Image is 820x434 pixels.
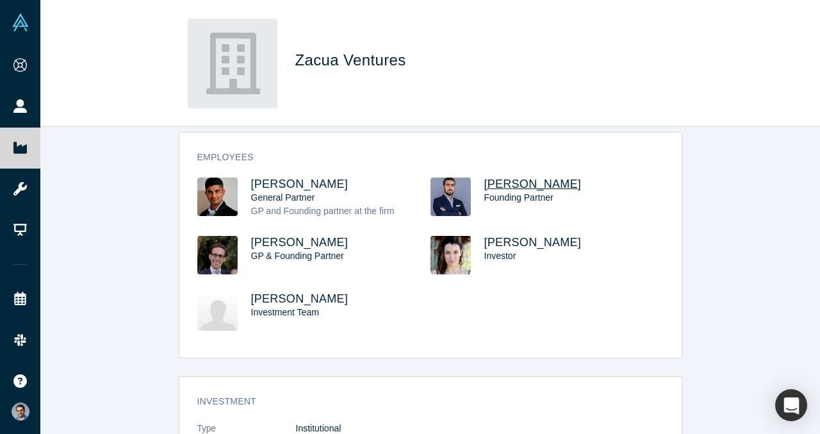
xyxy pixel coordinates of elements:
[251,192,315,203] span: General Partner
[484,178,582,190] a: [PERSON_NAME]
[484,236,582,249] a: [PERSON_NAME]
[295,51,411,69] span: Zacua Ventures
[430,236,471,274] img: Victoria Smith's Profile Image
[251,236,348,249] a: [PERSON_NAME]
[197,178,238,216] img: Vivin Hegde's Profile Image
[12,403,29,421] img: VP Singh's Account
[251,178,348,190] a: [PERSON_NAME]
[197,395,646,408] h3: Investment
[197,292,238,331] img: Madhurima Manchala's Profile Image
[484,192,553,203] span: Founding Partner
[12,13,29,31] img: Alchemist Vault Logo
[251,307,319,317] span: Investment Team
[484,251,516,261] span: Investor
[197,236,238,274] img: Juan Nieto's Profile Image
[251,251,344,261] span: GP & Founding Partner
[430,178,471,216] img: Mauricio Tessi Weiss's Profile Image
[197,151,646,164] h3: Employees
[251,206,395,216] span: GP and Founding partner at the firm
[188,19,277,108] img: Zacua Ventures's Logo
[251,292,348,305] a: [PERSON_NAME]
